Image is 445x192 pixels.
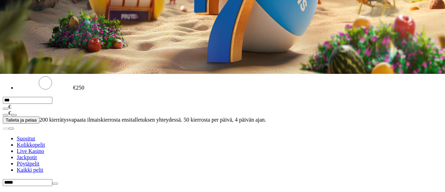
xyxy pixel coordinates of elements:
span: 200 kierrätysvapaata ilmaiskierrosta ensitalletuksen yhteydessä. 50 kierrosta per päivä, 4 päivän... [39,117,266,123]
span: Talleta ja pelaa [6,117,37,123]
a: Jackpotit [17,154,37,160]
button: eye icon [3,108,8,110]
label: €250 [73,85,84,91]
a: Kolikkopelit [17,142,45,148]
a: Live Kasino [17,148,44,154]
button: minus icon [3,114,8,116]
a: Suositut [17,136,35,141]
span: € [8,104,11,110]
button: plus icon [11,114,17,116]
button: Talleta ja pelaa [3,116,39,124]
label: €150 [73,69,84,75]
button: prev slide [3,128,8,130]
span: Kaikki pelit [17,167,43,173]
span: Pöytäpelit [17,161,39,167]
span: € [8,110,11,116]
nav: Lobby [3,124,442,173]
input: Search [3,179,52,186]
button: next slide [8,128,14,130]
button: clear entry [52,183,58,185]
